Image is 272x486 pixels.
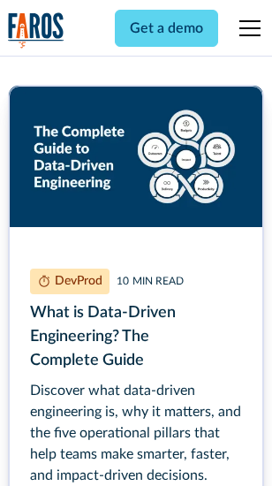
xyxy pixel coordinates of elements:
div: menu [229,7,264,49]
a: Get a demo [115,10,218,47]
img: Logo of the analytics and reporting company Faros. [8,12,64,49]
a: home [8,12,64,49]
